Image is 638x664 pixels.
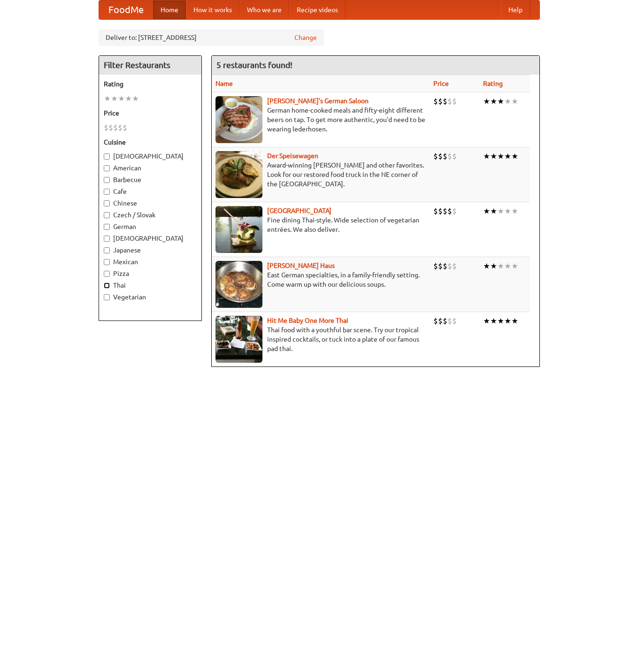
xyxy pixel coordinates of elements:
li: $ [433,316,438,326]
li: ★ [490,151,497,161]
li: $ [452,261,457,271]
li: ★ [111,93,118,104]
a: [PERSON_NAME] Haus [267,262,335,269]
li: ★ [490,316,497,326]
input: Thai [104,282,110,289]
img: speisewagen.jpg [215,151,262,198]
a: Der Speisewagen [267,152,318,160]
label: Czech / Slovak [104,210,197,220]
li: $ [452,96,457,107]
li: ★ [490,96,497,107]
li: ★ [497,261,504,271]
li: $ [433,261,438,271]
p: Award-winning [PERSON_NAME] and other favorites. Look for our restored food truck in the NE corne... [215,160,426,189]
input: Vegetarian [104,294,110,300]
label: Mexican [104,257,197,267]
li: $ [443,261,447,271]
li: ★ [511,96,518,107]
li: $ [447,96,452,107]
li: ★ [511,316,518,326]
a: How it works [186,0,239,19]
li: ★ [497,316,504,326]
input: Barbecue [104,177,110,183]
li: ★ [511,151,518,161]
h4: Filter Restaurants [99,56,201,75]
li: ★ [490,261,497,271]
input: Mexican [104,259,110,265]
li: $ [443,316,447,326]
li: ★ [497,206,504,216]
li: $ [438,96,443,107]
li: $ [447,206,452,216]
label: Thai [104,281,197,290]
li: ★ [511,206,518,216]
a: Who we are [239,0,289,19]
li: ★ [504,96,511,107]
a: [PERSON_NAME]'s German Saloon [267,97,369,105]
img: satay.jpg [215,206,262,253]
li: ★ [483,316,490,326]
li: ★ [497,151,504,161]
input: German [104,224,110,230]
img: esthers.jpg [215,96,262,143]
li: $ [443,96,447,107]
li: ★ [504,316,511,326]
h5: Price [104,108,197,118]
li: $ [447,261,452,271]
input: [DEMOGRAPHIC_DATA] [104,236,110,242]
label: Chinese [104,198,197,208]
li: ★ [490,206,497,216]
li: ★ [511,261,518,271]
a: Hit Me Baby One More Thai [267,317,348,324]
li: $ [452,151,457,161]
label: German [104,222,197,231]
li: $ [433,96,438,107]
input: Cafe [104,189,110,195]
li: ★ [118,93,125,104]
li: ★ [504,261,511,271]
p: Fine dining Thai-style. Wide selection of vegetarian entrées. We also deliver. [215,215,426,234]
li: ★ [125,93,132,104]
input: Japanese [104,247,110,253]
label: American [104,163,197,173]
h5: Rating [104,79,197,89]
p: Thai food with a youthful bar scene. Try our tropical inspired cocktails, or tuck into a plate of... [215,325,426,353]
h5: Cuisine [104,137,197,147]
li: $ [433,151,438,161]
li: ★ [483,151,490,161]
a: Home [153,0,186,19]
img: babythai.jpg [215,316,262,363]
img: kohlhaus.jpg [215,261,262,308]
p: East German specialties, in a family-friendly setting. Come warm up with our delicious soups. [215,270,426,289]
a: Change [294,33,317,42]
li: ★ [104,93,111,104]
li: $ [104,122,108,133]
li: $ [452,206,457,216]
li: ★ [504,206,511,216]
a: Price [433,80,449,87]
li: $ [447,151,452,161]
li: $ [438,261,443,271]
ng-pluralize: 5 restaurants found! [216,61,292,69]
li: $ [433,206,438,216]
input: American [104,165,110,171]
p: German home-cooked meals and fifty-eight different beers on tap. To get more authentic, you'd nee... [215,106,426,134]
input: Chinese [104,200,110,206]
a: [GEOGRAPHIC_DATA] [267,207,331,214]
a: Help [501,0,530,19]
li: $ [447,316,452,326]
li: $ [108,122,113,133]
a: FoodMe [99,0,153,19]
input: [DEMOGRAPHIC_DATA] [104,153,110,160]
label: Japanese [104,245,197,255]
li: $ [438,206,443,216]
li: ★ [483,206,490,216]
a: Recipe videos [289,0,346,19]
li: $ [113,122,118,133]
li: $ [443,206,447,216]
label: Vegetarian [104,292,197,302]
label: Cafe [104,187,197,196]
